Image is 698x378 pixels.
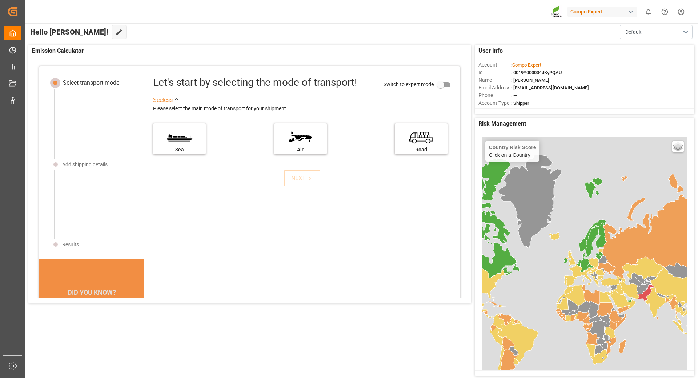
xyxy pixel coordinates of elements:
span: Default [625,28,642,36]
a: Layers [672,141,684,152]
span: Compo Expert [512,62,541,68]
div: Compo Expert [567,7,637,17]
button: Help Center [657,4,673,20]
span: : — [511,93,517,98]
button: NEXT [284,170,320,186]
span: Switch to expert mode [384,81,434,87]
span: Emission Calculator [32,47,84,55]
span: : [511,62,541,68]
div: Sea [157,146,202,154]
span: Account [478,61,511,69]
span: User Info [478,47,503,55]
span: Phone [478,92,511,99]
span: Hello [PERSON_NAME]! [30,25,108,39]
span: : 0019Y000004dKyPQAU [511,70,562,75]
h4: Country Risk Score [489,144,536,150]
span: : [PERSON_NAME] [511,77,549,83]
span: Name [478,76,511,84]
div: Select transport mode [63,79,119,87]
div: NEXT [291,174,313,183]
div: Let's start by selecting the mode of transport! [153,75,357,90]
div: Results [62,241,79,248]
div: Air [278,146,323,154]
div: Click on a Country [489,144,536,158]
img: Screenshot%202023-09-29%20at%2010.02.21.png_1712312052.png [551,5,562,18]
div: Please select the main mode of transport for your shipment. [153,104,455,113]
div: Add shipping details [62,161,108,168]
button: Compo Expert [567,5,640,19]
span: : Shipper [511,100,529,106]
div: Road [398,146,444,154]
div: DID YOU KNOW? [39,285,144,300]
button: show 0 new notifications [640,4,657,20]
span: Email Address [478,84,511,92]
span: Account Type [478,99,511,107]
button: open menu [620,25,693,39]
span: Id [478,69,511,76]
span: : [EMAIL_ADDRESS][DOMAIN_NAME] [511,85,589,91]
span: Risk Management [478,119,526,128]
div: See less [153,96,173,104]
